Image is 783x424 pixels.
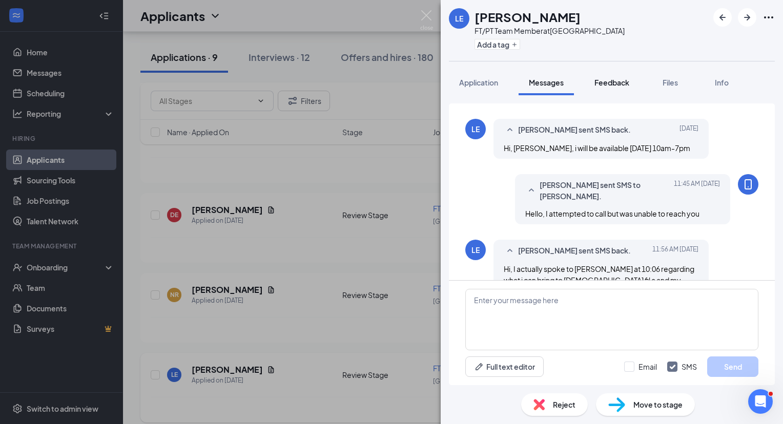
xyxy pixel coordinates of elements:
svg: ArrowLeftNew [716,11,729,24]
svg: Plus [511,41,518,48]
svg: ArrowRight [741,11,753,24]
button: Send [707,356,758,377]
span: Application [459,78,498,87]
h1: [PERSON_NAME] [475,8,581,26]
button: PlusAdd a tag [475,39,520,50]
svg: Pen [474,362,484,372]
svg: SmallChevronUp [504,245,516,257]
button: Full text editorPen [465,356,544,377]
svg: SmallChevronUp [504,124,516,136]
span: Hi, [PERSON_NAME], i will be available [DATE] 10am-7pm [504,143,690,153]
span: [DATE] 11:56 AM [652,245,698,257]
span: Info [715,78,729,87]
span: [DATE] [679,124,698,136]
span: [PERSON_NAME] sent SMS back. [518,245,631,257]
span: Move to stage [633,399,683,410]
svg: Ellipses [763,11,775,24]
span: [DATE] 11:45 AM [674,179,720,202]
span: Messages [529,78,564,87]
iframe: Intercom live chat [748,389,773,414]
div: FT/PT Team Member at [GEOGRAPHIC_DATA] [475,26,625,36]
span: Reject [553,399,575,410]
span: Files [663,78,678,87]
button: ArrowRight [738,8,756,27]
span: Hello, I attempted to call but was unable to reach you [525,209,699,218]
span: [PERSON_NAME] sent SMS back. [518,124,631,136]
span: Hi, I actually spoke to [PERSON_NAME] at 10:06 regarding what i can bring to [DEMOGRAPHIC_DATA] f... [504,264,694,296]
div: LE [455,13,463,24]
span: Feedback [594,78,629,87]
svg: SmallChevronUp [525,184,538,197]
div: LE [471,124,480,134]
button: ArrowLeftNew [713,8,732,27]
span: [PERSON_NAME] sent SMS to [PERSON_NAME]. [540,179,674,202]
svg: MobileSms [742,178,754,190]
div: LE [471,245,480,255]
